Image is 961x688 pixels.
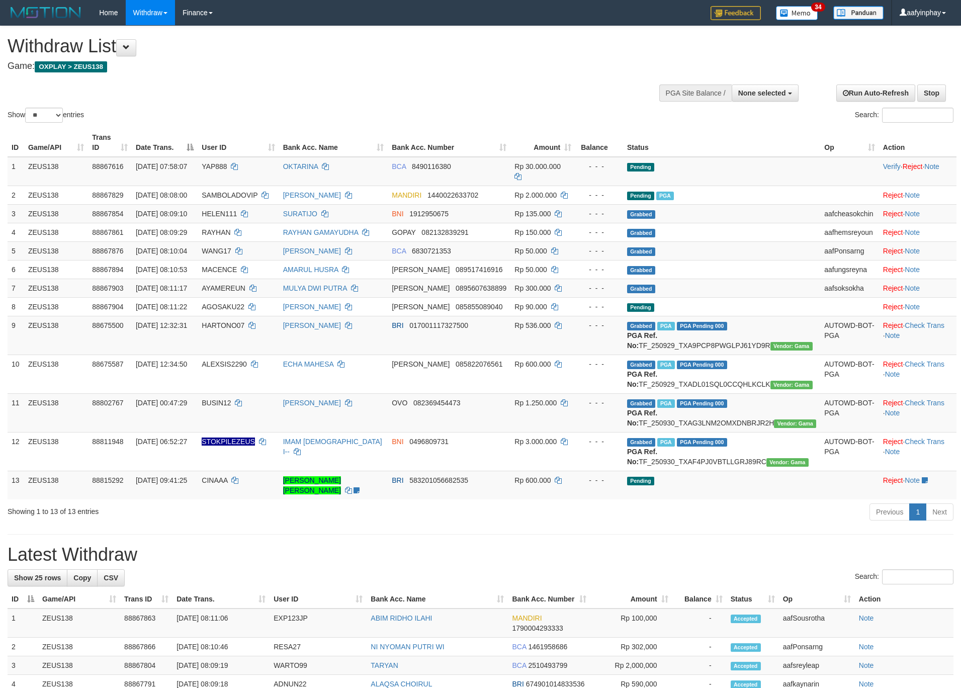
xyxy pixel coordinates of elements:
span: Rp 3.000.000 [514,438,557,446]
td: aafPonsarng [779,638,855,656]
a: Show 25 rows [8,569,67,586]
a: Reject [883,266,903,274]
td: aafsoksokha [820,279,879,297]
td: 1 [8,157,24,186]
td: aafungsreyna [820,260,879,279]
span: 88867854 [92,210,123,218]
span: 88802767 [92,399,123,407]
a: IMAM [DEMOGRAPHIC_DATA] I-- [283,438,382,456]
td: - [672,609,727,638]
td: 7 [8,279,24,297]
td: 10 [8,355,24,393]
span: [DATE] 08:09:29 [136,228,187,236]
label: Search: [855,569,953,584]
div: - - - [579,283,619,293]
h4: Game: [8,61,631,71]
th: Action [855,590,953,609]
a: [PERSON_NAME] [283,247,341,255]
th: Game/API: activate to sort column ascending [24,128,88,157]
a: Reject [883,399,903,407]
th: Balance: activate to sort column ascending [672,590,727,609]
td: ZEUS138 [24,297,88,316]
span: Copy 085822076561 to clipboard [456,360,502,368]
span: [DATE] 12:32:31 [136,321,187,329]
span: Grabbed [627,322,655,330]
th: ID [8,128,24,157]
a: Note [859,643,874,651]
span: PGA Pending [677,438,727,447]
a: Note [859,661,874,669]
b: PGA Ref. No: [627,331,657,350]
td: 3 [8,204,24,223]
span: Rp 536.000 [514,321,551,329]
span: Rp 300.000 [514,284,551,292]
input: Search: [882,108,953,123]
td: AUTOWD-BOT-PGA [820,355,879,393]
span: 88811948 [92,438,123,446]
a: Note [885,331,900,339]
td: · · [879,316,956,355]
a: MULYA DWI PUTRA [283,284,347,292]
a: [PERSON_NAME] [283,399,341,407]
span: [DATE] 08:10:04 [136,247,187,255]
label: Search: [855,108,953,123]
span: 88867904 [92,303,123,311]
a: Note [905,228,920,236]
a: Note [905,266,920,274]
span: Copy 085855089040 to clipboard [456,303,502,311]
span: Copy 1461958686 to clipboard [528,643,567,651]
a: Previous [869,503,910,521]
div: - - - [579,190,619,200]
a: Note [905,247,920,255]
a: RAYHAN GAMAYUDHA [283,228,359,236]
span: Rp 90.000 [514,303,547,311]
a: Next [926,503,953,521]
span: BRI [392,476,403,484]
th: Bank Acc. Number: activate to sort column ascending [388,128,510,157]
a: Note [885,409,900,417]
td: AUTOWD-BOT-PGA [820,393,879,432]
span: HELEN111 [202,210,237,218]
span: GOPAY [392,228,415,236]
div: - - - [579,359,619,369]
td: ZEUS138 [24,260,88,279]
span: SAMBOLADOVIP [202,191,257,199]
span: BCA [512,643,526,651]
th: User ID: activate to sort column ascending [198,128,279,157]
a: Check Trans [905,360,944,368]
span: Copy 6830721353 to clipboard [412,247,451,255]
td: 88867863 [120,609,172,638]
span: Pending [627,163,654,171]
span: Copy 1790004293333 to clipboard [512,624,563,632]
span: Rp 135.000 [514,210,551,218]
td: ZEUS138 [24,393,88,432]
a: Reject [903,162,923,170]
a: Reject [883,476,903,484]
span: Copy 583201056682535 to clipboard [409,476,468,484]
td: ZEUS138 [24,241,88,260]
div: - - - [579,475,619,485]
span: AYAMEREUN [202,284,245,292]
a: Check Trans [905,321,944,329]
span: [DATE] 08:10:53 [136,266,187,274]
a: OKTARINA [283,162,318,170]
span: Vendor URL: https://trx31.1velocity.biz [766,458,809,467]
div: - - - [579,161,619,171]
span: Copy 1912950675 to clipboard [409,210,449,218]
td: 2 [8,186,24,204]
select: Showentries [25,108,63,123]
span: 88815292 [92,476,123,484]
span: [DATE] 08:08:00 [136,191,187,199]
span: Rp 50.000 [514,247,547,255]
td: Rp 302,000 [590,638,672,656]
span: Vendor URL: https://trx31.1velocity.biz [770,342,813,351]
span: MACENCE [202,266,237,274]
a: Run Auto-Refresh [836,84,915,102]
span: Copy 0895607638899 to clipboard [456,284,506,292]
span: [PERSON_NAME] [392,360,450,368]
span: CSV [104,574,118,582]
td: 2 [8,638,38,656]
th: Amount: activate to sort column ascending [590,590,672,609]
th: Amount: activate to sort column ascending [510,128,575,157]
span: MANDIRI [512,614,542,622]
